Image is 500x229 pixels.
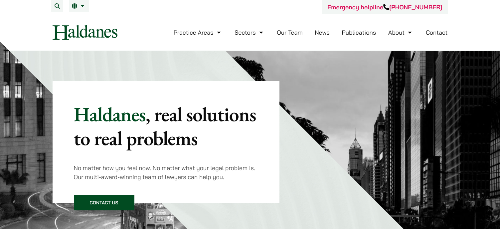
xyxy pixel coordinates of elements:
[277,29,302,36] a: Our Team
[426,29,448,36] a: Contact
[74,101,256,151] mark: , real solutions to real problems
[72,3,86,9] a: EN
[327,3,442,11] a: Emergency helpline[PHONE_NUMBER]
[74,195,134,210] a: Contact Us
[342,29,376,36] a: Publications
[174,29,223,36] a: Practice Areas
[53,25,117,40] img: Logo of Haldanes
[74,163,258,181] p: No matter how you feel now. No matter what your legal problem is. Our multi-award-winning team of...
[74,102,258,150] p: Haldanes
[235,29,264,36] a: Sectors
[315,29,330,36] a: News
[388,29,414,36] a: About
